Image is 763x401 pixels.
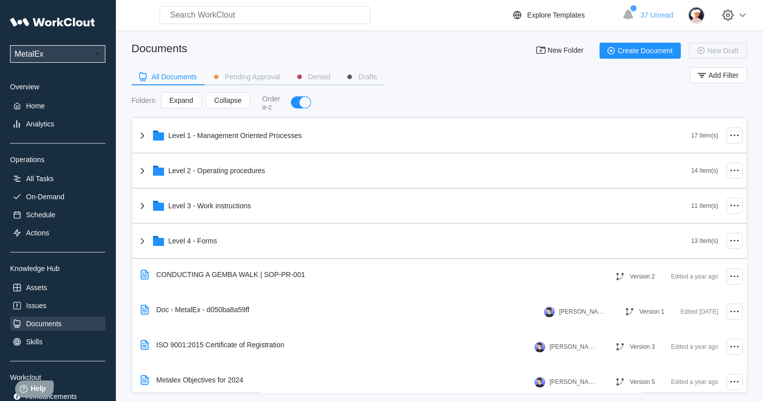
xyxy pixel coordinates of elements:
[691,202,718,209] div: 11 Item(s)
[549,378,594,385] div: [PERSON_NAME]
[157,271,305,279] div: CONDUCTING A GEMBA WALK | SOP-PR-001
[559,308,604,315] div: [PERSON_NAME]
[26,120,54,128] div: Analytics
[151,73,197,80] div: All Documents
[26,102,45,110] div: Home
[26,320,62,328] div: Documents
[691,132,718,139] div: 17 Item(s)
[534,376,545,387] img: user-5.png
[691,167,718,174] div: 14 Item(s)
[630,343,655,350] div: Version 3
[131,96,157,104] div: Folders :
[10,317,105,331] a: Documents
[10,190,105,204] a: On-Demand
[671,271,718,283] div: Edited a year ago
[688,7,705,24] img: user-4.png
[205,69,288,84] button: Pending Approval
[630,378,655,385] div: Version 5
[26,193,64,201] div: On-Demand
[26,302,46,310] div: Issues
[10,172,105,186] a: All Tasks
[639,308,664,315] div: Version 1
[26,338,43,346] div: Skills
[262,95,281,111] div: Order a-z
[671,376,718,388] div: Edited a year ago
[630,273,655,280] div: Version 2
[308,73,330,80] div: Denied
[10,281,105,295] a: Assets
[689,43,747,59] button: New Draft
[288,69,338,84] button: Denied
[641,11,673,19] span: 37 Unread
[26,175,54,183] div: All Tasks
[10,99,105,113] a: Home
[10,335,105,349] a: Skills
[131,42,187,55] div: Documents
[157,341,284,349] div: ISO 9001:2015 Certificate of Registration
[10,83,105,91] div: Overview
[10,208,105,222] a: Schedule
[161,92,202,108] button: Expand
[169,167,265,175] div: Level 2 - Operating procedures
[10,373,105,381] div: Workclout
[26,284,47,292] div: Assets
[214,97,241,104] span: Collapse
[160,6,370,24] input: Search WorkClout
[547,47,583,55] span: New Folder
[131,69,205,84] button: All Documents
[225,73,280,80] div: Pending Approval
[544,306,555,317] img: user-5.png
[169,202,251,210] div: Level 3 - Work instructions
[691,237,718,244] div: 13 Item(s)
[157,306,250,314] div: Doc - MetalEx - d050ba8a59ff
[10,156,105,164] div: Operations
[708,72,738,79] span: Add Filter
[599,43,681,59] button: Create Document
[169,237,217,245] div: Level 4 - Forms
[10,264,105,273] div: Knowledge Hub
[690,67,747,83] button: Add Filter
[157,376,244,384] div: Metalex Objectives for 2024
[549,343,594,350] div: [PERSON_NAME]
[26,211,55,219] div: Schedule
[10,117,105,131] a: Analytics
[10,299,105,313] a: Issues
[338,69,385,84] button: Drafts
[358,73,377,80] div: Drafts
[680,306,718,318] div: Edited [DATE]
[527,11,585,19] div: Explore Templates
[511,9,617,21] a: Explore Templates
[671,341,718,353] div: Edited a year ago
[534,341,545,352] img: user-5.png
[206,92,250,108] button: Collapse
[170,97,193,104] span: Expand
[26,229,49,237] div: Actions
[529,43,591,59] button: New Folder
[10,226,105,240] a: Actions
[618,47,673,54] span: Create Document
[707,47,738,54] span: New Draft
[169,131,302,140] div: Level 1 - Management Oriented Processes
